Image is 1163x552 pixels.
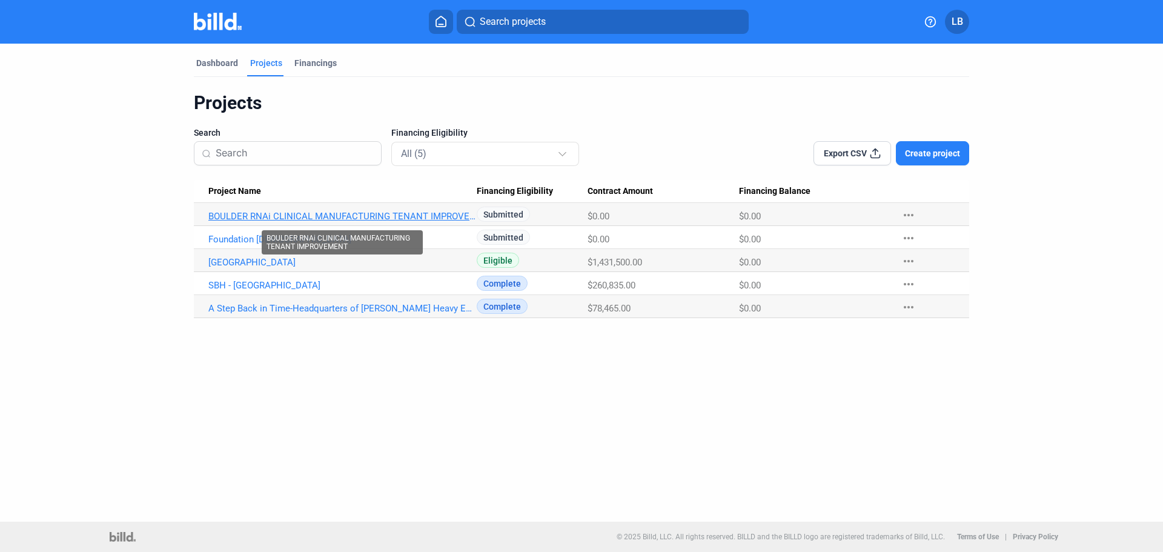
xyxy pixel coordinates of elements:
span: Complete [477,276,528,291]
div: BOULDER RNAi CLINICAL MANUFACTURING TENANT IMPROVEMENT [262,230,423,254]
span: Export CSV [824,147,867,159]
span: $0.00 [739,303,761,314]
span: Submitted [477,207,530,222]
span: Search projects [480,15,546,29]
a: BOULDER RNAi CLINICAL MANUFACTURING TENANT IMPROVEMENT [208,211,477,222]
div: Project Name [208,186,477,197]
p: | [1005,533,1007,541]
span: $0.00 [739,257,761,268]
a: Foundation [DEMOGRAPHIC_DATA] [208,234,477,245]
mat-select-trigger: All (5) [401,148,426,159]
a: [GEOGRAPHIC_DATA] [208,257,477,268]
div: Financings [294,57,337,69]
button: Export CSV [813,141,891,165]
span: Eligible [477,253,519,268]
div: Contract Amount [588,186,739,197]
div: Dashboard [196,57,238,69]
img: Billd Company Logo [194,13,242,30]
button: Create project [896,141,969,165]
span: Project Name [208,186,261,197]
span: Financing Balance [739,186,810,197]
span: $0.00 [588,234,609,245]
span: $1,431,500.00 [588,257,642,268]
span: $0.00 [739,211,761,222]
b: Terms of Use [957,533,999,541]
p: © 2025 Billd, LLC. All rights reserved. BILLD and the BILLD logo are registered trademarks of Bil... [617,533,945,541]
span: Submitted [477,230,530,245]
img: logo [110,532,136,542]
b: Privacy Policy [1013,533,1058,541]
span: Create project [905,147,960,159]
span: Financing Eligibility [391,127,468,139]
mat-icon: more_horiz [901,208,916,222]
span: LB [952,15,963,29]
div: Projects [250,57,282,69]
div: Financing Eligibility [477,186,588,197]
div: Financing Balance [739,186,889,197]
button: Search projects [457,10,749,34]
span: Financing Eligibility [477,186,553,197]
input: Search [216,141,374,166]
mat-icon: more_horiz [901,231,916,245]
span: $78,465.00 [588,303,631,314]
span: $0.00 [739,280,761,291]
mat-icon: more_horiz [901,277,916,291]
mat-icon: more_horiz [901,254,916,268]
a: SBH - [GEOGRAPHIC_DATA] [208,280,477,291]
mat-icon: more_horiz [901,300,916,314]
div: Projects [194,91,969,115]
span: $0.00 [739,234,761,245]
a: A Step Back in Time-Headquarters of [PERSON_NAME] Heavy Equipment Co, Inc. [208,303,477,314]
span: Search [194,127,220,139]
span: Contract Amount [588,186,653,197]
span: $0.00 [588,211,609,222]
button: LB [945,10,969,34]
span: $260,835.00 [588,280,635,291]
span: Complete [477,299,528,314]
